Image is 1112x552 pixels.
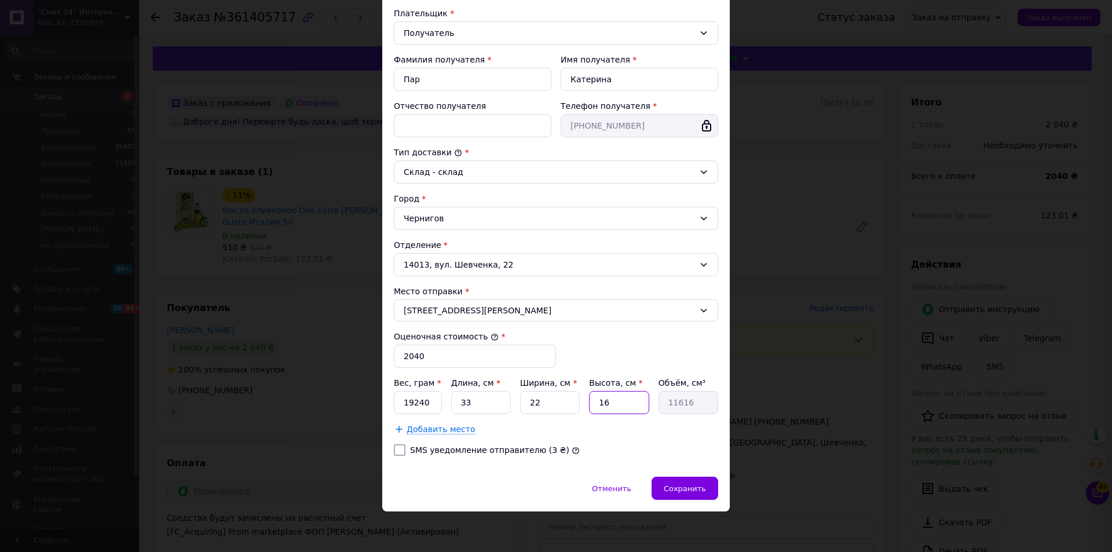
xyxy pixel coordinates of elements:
[394,332,499,341] label: Оценочная стоимость
[394,286,718,297] div: Место отправки
[394,101,486,111] label: Отчество получателя
[561,114,718,137] input: +380
[589,378,642,388] label: Высота, см
[561,55,630,64] label: Имя получателя
[394,253,718,276] div: 14013, вул. Шевченка, 22
[404,27,694,39] div: Получатель
[664,484,706,493] span: Сохранить
[451,378,500,388] label: Длина, см
[404,166,694,178] div: Склад - склад
[394,8,718,19] div: Плательщик
[394,55,485,64] label: Фамилия получателя
[394,378,441,388] label: Вес, грам
[561,101,650,111] label: Телефон получателя
[410,445,569,455] label: SMS уведомление отправителю (3 ₴)
[404,305,694,316] span: [STREET_ADDRESS][PERSON_NAME]
[659,377,718,389] div: Объём, см³
[407,425,475,434] span: Добавить место
[394,239,718,251] div: Отделение
[592,484,631,493] span: Отменить
[394,147,718,158] div: Тип доставки
[520,378,577,388] label: Ширина, см
[394,193,718,204] div: Город
[394,207,718,230] div: Чернигов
